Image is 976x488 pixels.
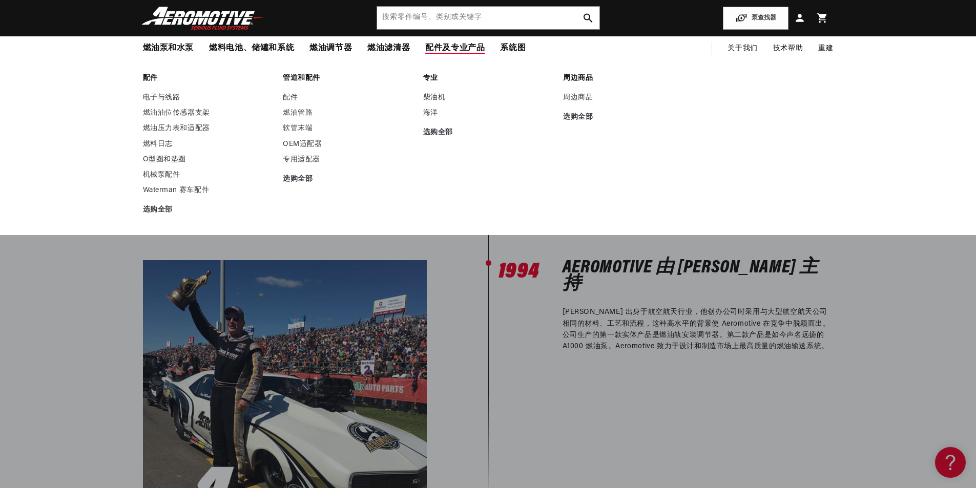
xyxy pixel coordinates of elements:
[283,175,413,184] a: 选购全部
[773,45,803,52] font: 技术帮助
[143,93,273,102] a: 电子与线路
[367,44,410,52] font: 燃油滤清器
[728,45,757,52] font: 关于我们
[283,74,413,83] a: 管道和配件
[302,36,360,60] summary: 燃油调节器
[423,94,446,101] font: 柴油机
[283,124,413,133] a: 软管末端
[143,109,273,118] a: 燃油油位传感器支架
[811,36,841,61] summary: 重建
[283,156,320,163] font: 专用适配器
[283,155,413,164] a: 专用适配器
[500,44,526,52] font: 系统图
[283,74,320,82] font: 管道和配件
[283,140,413,149] a: OEM适配器
[563,259,818,293] font: Aeromotive 由 [PERSON_NAME] 主持
[143,124,210,132] font: 燃油压力表和适配器
[423,74,553,83] a: 专业
[425,44,485,52] font: 配件及专业产品
[563,74,593,82] font: 周边商品
[360,36,418,60] summary: 燃油滤清器
[563,113,693,122] a: 选购全部
[418,36,492,60] summary: 配件及专业产品
[143,140,273,149] a: 燃料日志
[143,74,158,82] font: 配件
[423,109,438,117] font: 海洋
[492,36,533,60] summary: 系统图
[563,93,693,102] a: 周边商品
[143,44,194,52] font: 燃油泵和水泵
[143,205,273,215] a: 选购全部
[209,44,294,52] font: 燃料电池、储罐和系统
[423,74,438,82] font: 专业
[423,93,553,102] a: 柴油机
[283,124,313,132] font: 软管末端
[563,308,830,350] font: [PERSON_NAME] 出身于航空航天行业，他创办公司时采用与大型航空航天公司相同的材料、工艺和流程，这种高水平的背景使 Aeromotive 在竞争中脱颖而出。公司生产的第一款实体产品是燃...
[563,94,593,101] font: 周边商品
[143,74,273,83] a: 配件
[309,44,352,52] font: 燃油调节器
[143,186,273,195] a: Waterman 赛车配件
[143,156,186,163] font: O型圈和垫圈
[377,7,599,29] input: 按零件编号、类别或关键字搜索
[563,74,693,83] a: 周边商品
[283,175,313,183] font: 选购全部
[283,94,298,101] font: 配件
[283,140,322,148] font: OEM适配器
[135,36,202,60] summary: 燃油泵和水泵
[139,6,267,30] img: 航空发动机
[818,45,833,52] font: 重建
[563,113,593,121] font: 选购全部
[143,206,173,214] font: 选购全部
[201,36,302,60] summary: 燃料电池、储罐和系统
[423,109,553,118] a: 海洋
[723,7,788,30] button: 泵查找器
[143,140,173,148] font: 燃料日志
[283,109,413,118] a: 燃油管路
[143,124,273,133] a: 燃油压力表和适配器
[765,36,811,61] summary: 技术帮助
[143,186,210,194] font: Waterman 赛车配件
[423,128,553,137] a: 选购全部
[720,36,765,61] a: 关于我们
[143,109,210,117] font: 燃油油位传感器支架
[283,109,313,117] font: 燃油管路
[143,94,180,101] font: 电子与线路
[143,171,273,180] a: 机械泵配件
[283,93,413,102] a: 配件
[143,155,273,164] a: O型圈和垫圈
[143,171,180,179] font: 机械泵配件
[423,129,453,136] font: 选购全部
[499,260,539,283] font: 1994
[577,7,599,29] button: 搜索按钮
